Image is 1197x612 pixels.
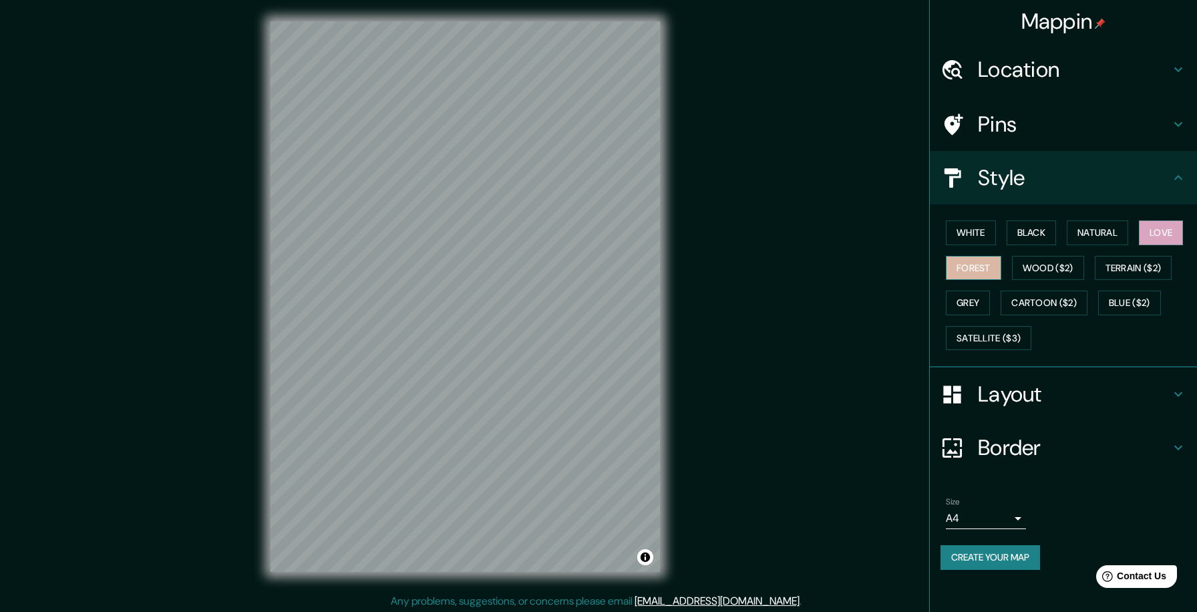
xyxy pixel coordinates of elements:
[1078,560,1182,597] iframe: Help widget launcher
[804,593,806,609] div: .
[1095,18,1105,29] img: pin-icon.png
[635,594,800,608] a: [EMAIL_ADDRESS][DOMAIN_NAME]
[930,43,1197,96] div: Location
[978,111,1170,138] h4: Pins
[802,593,804,609] div: .
[946,256,1001,281] button: Forest
[271,21,660,572] canvas: Map
[940,545,1040,570] button: Create your map
[946,496,960,508] label: Size
[930,367,1197,421] div: Layout
[978,434,1170,461] h4: Border
[1007,220,1057,245] button: Black
[1012,256,1084,281] button: Wood ($2)
[946,508,1026,529] div: A4
[946,291,990,315] button: Grey
[1001,291,1087,315] button: Cartoon ($2)
[1098,291,1161,315] button: Blue ($2)
[946,220,996,245] button: White
[946,326,1031,351] button: Satellite ($3)
[978,56,1170,83] h4: Location
[978,381,1170,408] h4: Layout
[930,151,1197,204] div: Style
[930,421,1197,474] div: Border
[1095,256,1172,281] button: Terrain ($2)
[1139,220,1183,245] button: Love
[1067,220,1128,245] button: Natural
[637,549,653,565] button: Toggle attribution
[1021,8,1106,35] h4: Mappin
[391,593,802,609] p: Any problems, suggestions, or concerns please email .
[978,164,1170,191] h4: Style
[930,98,1197,151] div: Pins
